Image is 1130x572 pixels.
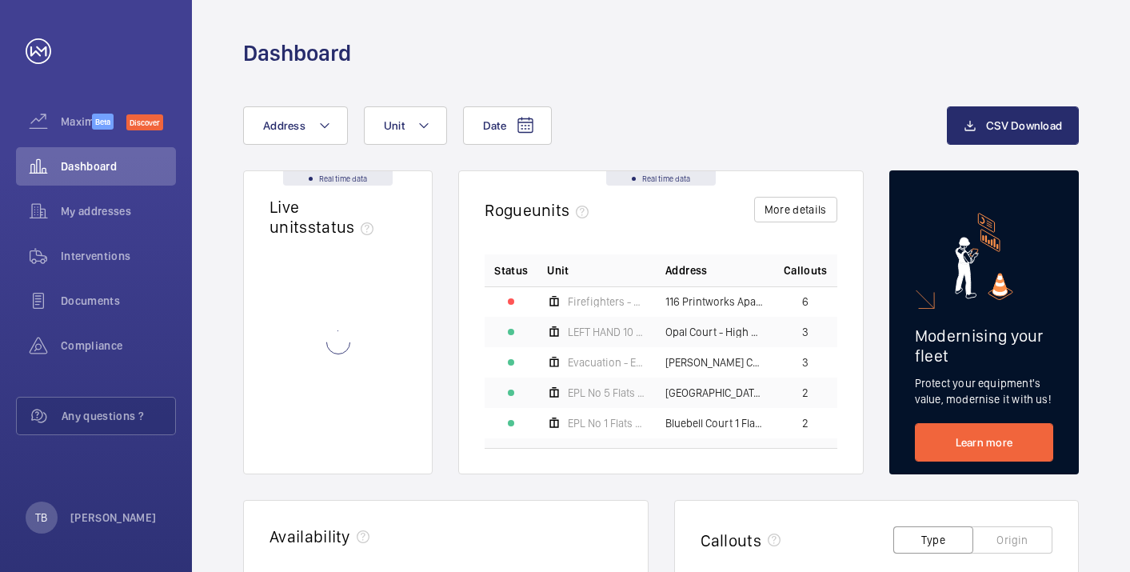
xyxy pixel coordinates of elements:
div: Real time data [283,171,393,186]
button: Address [243,106,348,145]
span: Maximize [61,114,92,130]
h2: Rogue [485,200,595,220]
button: More details [754,197,837,222]
h2: Live units [270,197,380,237]
span: EPL No 5 Flats 103-120 Blk D [568,387,646,398]
span: Documents [61,293,176,309]
img: marketing-card.svg [955,213,1013,300]
h1: Dashboard [243,38,351,68]
span: Interventions [61,248,176,264]
span: Compliance [61,338,176,354]
button: Type [893,526,973,554]
a: Learn more [915,423,1053,462]
h2: Callouts [701,530,762,550]
span: Dashboard [61,158,176,174]
h2: Modernising your fleet [915,326,1053,366]
span: Address [665,262,707,278]
span: 2 [802,387,809,398]
button: Date [463,106,552,145]
p: Protect your equipment's value, modernise it with us! [915,375,1053,407]
span: Any questions ? [62,408,175,424]
span: Discover [126,114,163,130]
span: EPL No 1 Flats 2-25 [568,418,646,429]
span: 3 [802,357,809,368]
span: [PERSON_NAME] Court - High Risk Building - [PERSON_NAME][GEOGRAPHIC_DATA] [665,357,765,368]
span: Firefighters - EPL Flats 1-65 No 1 [568,296,646,307]
span: units [532,200,596,220]
span: My addresses [61,203,176,219]
span: 2 [802,418,809,429]
span: Opal Court - High Risk Building - Opal Court [665,326,765,338]
p: [PERSON_NAME] [70,510,157,526]
span: 3 [802,326,809,338]
p: TB [35,510,47,526]
span: 6 [802,296,809,307]
button: CSV Download [947,106,1079,145]
span: 116 Printworks Apartments Flats 1-65 - High Risk Building - 116 Printworks Apartments Flats 1-65 [665,296,765,307]
div: Real time data [606,171,716,186]
span: [GEOGRAPHIC_DATA] 103-120 - High Risk Building - [GEOGRAPHIC_DATA] 103-120 [665,387,765,398]
h2: Availability [270,526,350,546]
span: LEFT HAND 10 Floors Machine Roomless [568,326,646,338]
span: Bluebell Court 1 Flats 2-25 - High Risk Building - [GEOGRAPHIC_DATA] 1 Flats 2-25 [665,418,765,429]
span: CSV Download [986,119,1062,132]
button: Origin [972,526,1052,554]
button: Unit [364,106,447,145]
p: Status [494,262,528,278]
span: Beta [92,114,114,130]
span: status [308,217,381,237]
span: Evacuation - EPL Passenger Lift No 2 [568,357,646,368]
span: Unit [547,262,569,278]
span: Callouts [784,262,828,278]
span: Unit [384,119,405,132]
span: Address [263,119,305,132]
span: Date [483,119,506,132]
